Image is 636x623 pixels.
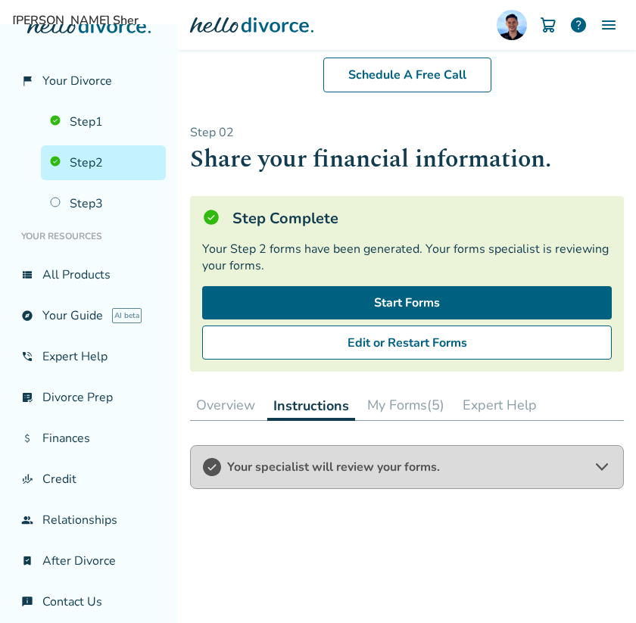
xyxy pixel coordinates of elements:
[323,58,491,92] a: Schedule A Free Call
[21,473,33,485] span: finance_mode
[12,544,166,578] a: bookmark_checkAfter Divorce
[112,308,142,323] span: AI beta
[560,550,636,623] iframe: Chat Widget
[21,350,33,363] span: phone_in_talk
[232,208,338,229] h5: Step Complete
[21,310,33,322] span: explore
[600,16,618,34] img: Menu
[457,390,543,420] button: Expert Help
[21,269,33,281] span: view_list
[41,104,166,139] a: Step1
[190,124,624,141] p: Step 0 2
[21,75,33,87] span: flag_2
[12,421,166,456] a: attach_moneyFinances
[12,221,166,251] li: Your Resources
[12,462,166,497] a: finance_modeCredit
[12,380,166,415] a: list_alt_checkDivorce Prep
[12,298,166,333] a: exploreYour GuideAI beta
[12,257,166,292] a: view_listAll Products
[21,514,33,526] span: group
[361,390,450,420] button: My Forms(5)
[12,584,166,619] a: chat_infoContact Us
[12,12,624,29] span: [PERSON_NAME] Sher
[569,16,588,34] a: help
[190,141,624,178] h1: Share your financial information.
[21,555,33,567] span: bookmark_check
[42,73,112,89] span: Your Divorce
[41,186,166,221] a: Step3
[21,596,33,608] span: chat_info
[12,64,166,98] a: flag_2Your Divorce
[12,503,166,537] a: groupRelationships
[497,10,527,40] img: Omar Sher
[202,241,612,274] div: Your Step 2 forms have been generated. Your forms specialist is reviewing your forms.
[227,459,587,475] span: Your specialist will review your forms.
[267,390,355,421] button: Instructions
[41,145,166,180] a: Step2
[202,326,612,360] button: Edit or Restart Forms
[539,16,557,34] img: Cart
[21,391,33,403] span: list_alt_check
[21,432,33,444] span: attach_money
[12,339,166,374] a: phone_in_talkExpert Help
[190,390,261,420] button: Overview
[202,286,612,319] a: Start Forms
